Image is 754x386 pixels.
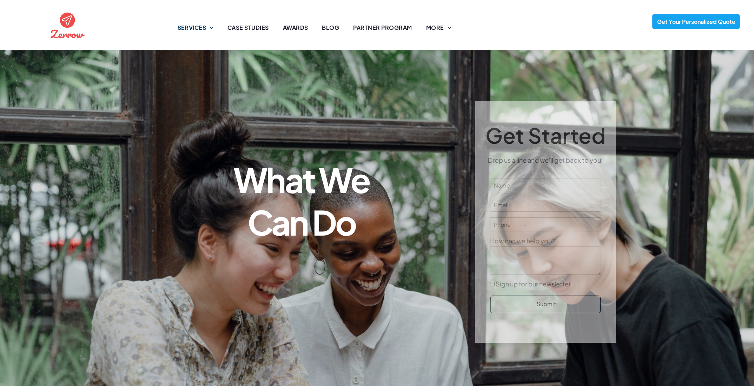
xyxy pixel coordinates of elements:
[490,198,601,212] input: Email
[233,158,369,243] span: What We Can Do
[419,23,458,32] a: MORE
[484,155,607,165] div: Drop us a line and we’ll get back to you!
[492,297,600,311] input: Submit
[490,178,601,192] input: Name
[220,23,276,32] a: CASE STUDIES
[315,23,346,32] a: BLOG
[490,236,601,245] label: How can we help you?
[276,23,315,32] a: AWARDS
[490,217,601,231] input: Phone
[346,23,419,32] a: PARTNER PROGRAM
[496,280,571,288] span: Sign up for our newsletter
[652,14,740,29] a: Get Your Personalized Quote
[171,23,220,32] a: SERVICES
[410,317,500,338] iframe: reCAPTCHA
[49,6,86,44] img: the logo for zernow is a red circle with an airplane in it .
[655,14,738,29] span: Get Your Personalized Quote
[485,122,606,148] font: Get Started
